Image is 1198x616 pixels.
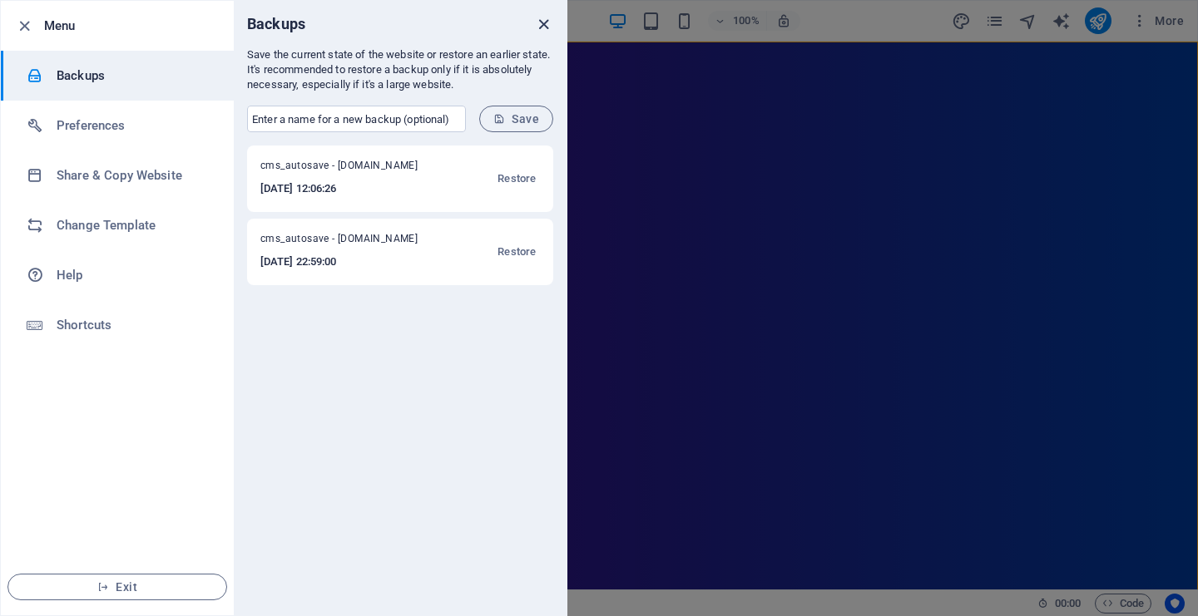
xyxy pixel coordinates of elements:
[1,250,234,300] a: Help
[247,47,553,92] p: Save the current state of the website or restore an earlier state. It's recommended to restore a ...
[493,112,539,126] span: Save
[493,232,540,272] button: Restore
[533,14,553,34] button: close
[247,14,305,34] h6: Backups
[57,265,210,285] h6: Help
[57,315,210,335] h6: Shortcuts
[260,159,439,179] span: cms_autosave - [DOMAIN_NAME]
[260,232,439,252] span: cms_autosave - [DOMAIN_NAME]
[57,165,210,185] h6: Share & Copy Website
[44,16,220,36] h6: Menu
[498,169,536,189] span: Restore
[493,159,540,199] button: Restore
[57,116,210,136] h6: Preferences
[57,66,210,86] h6: Backups
[260,179,439,199] h6: [DATE] 12:06:26
[57,215,210,235] h6: Change Template
[7,574,227,600] button: Exit
[22,580,213,594] span: Exit
[479,106,553,132] button: Save
[247,106,466,132] input: Enter a name for a new backup (optional)
[498,242,536,262] span: Restore
[260,252,439,272] h6: [DATE] 22:59:00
